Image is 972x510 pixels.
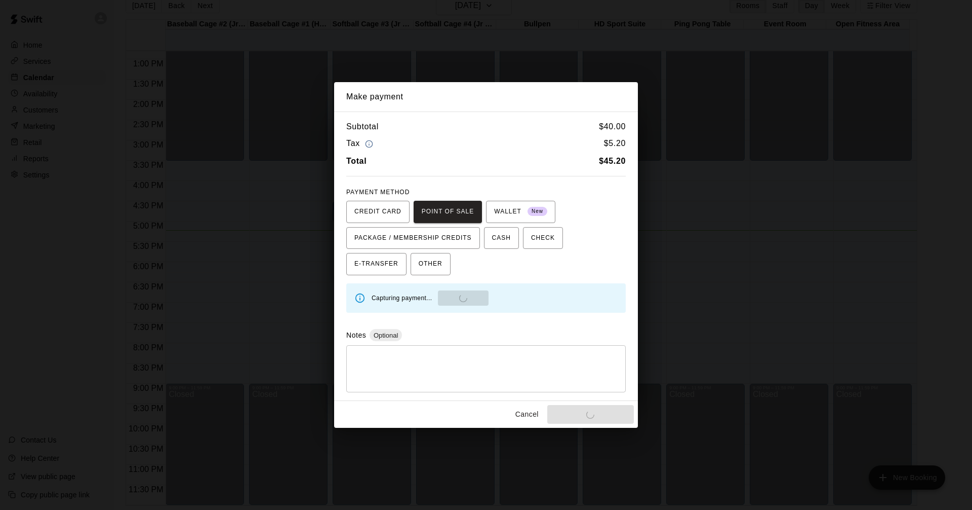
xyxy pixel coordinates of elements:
h6: $ 40.00 [599,120,626,133]
span: CASH [492,230,511,246]
h2: Make payment [334,82,638,112]
b: $ 45.20 [599,157,626,165]
span: New [528,205,547,218]
span: POINT OF SALE [422,204,474,220]
h6: Subtotal [346,120,379,133]
span: Capturing payment... [372,295,432,302]
span: WALLET [494,204,547,220]
b: Total [346,157,367,165]
button: OTHER [411,253,451,275]
button: WALLET New [486,201,555,223]
span: E-TRANSFER [354,256,398,272]
span: Optional [370,332,402,339]
span: PACKAGE / MEMBERSHIP CREDITS [354,230,472,246]
button: Cancel [511,405,543,424]
button: CHECK [523,227,563,249]
span: OTHER [419,256,442,272]
button: POINT OF SALE [414,201,482,223]
button: E-TRANSFER [346,253,407,275]
span: CREDIT CARD [354,204,401,220]
button: PACKAGE / MEMBERSHIP CREDITS [346,227,480,249]
span: CHECK [531,230,555,246]
span: PAYMENT METHOD [346,189,410,196]
h6: Tax [346,137,376,151]
button: CASH [484,227,519,249]
h6: $ 5.20 [604,137,626,151]
button: CREDIT CARD [346,201,410,223]
label: Notes [346,331,366,339]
